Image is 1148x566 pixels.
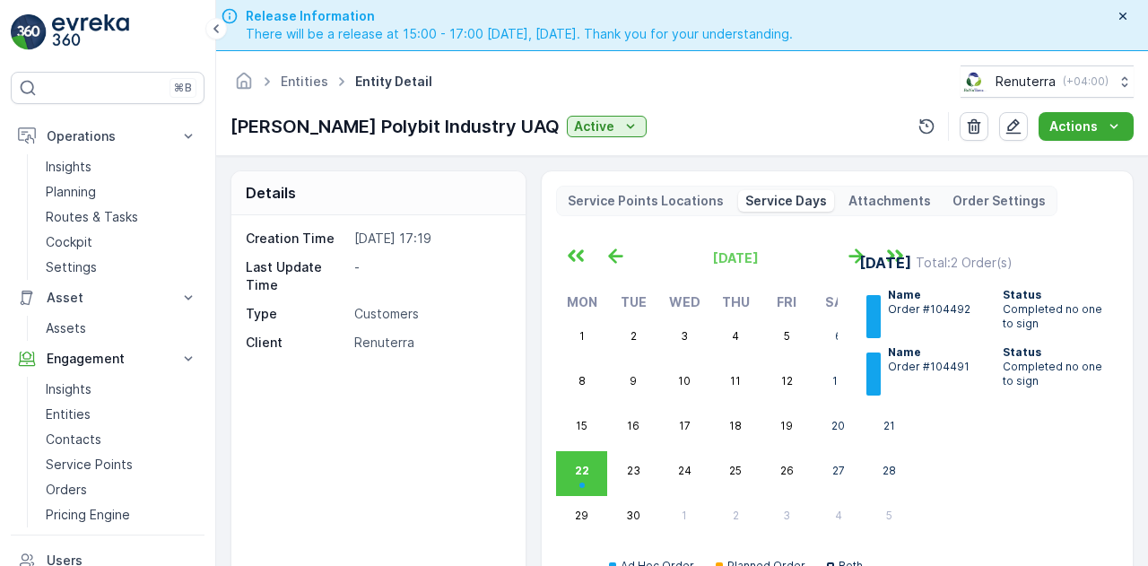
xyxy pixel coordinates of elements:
[952,192,1046,210] p: Order Settings
[354,258,507,294] p: -
[234,78,254,93] a: Homepage
[47,127,169,145] p: Operations
[556,317,607,361] button: September 1, 2025
[39,154,204,179] a: Insights
[859,252,911,274] p: [DATE]
[11,341,204,377] button: Engagement
[46,405,91,423] p: Entities
[678,464,691,477] abbr: September 24, 2025
[46,208,138,226] p: Routes & Tasks
[777,294,796,309] abbr: Friday
[39,427,204,452] a: Contacts
[11,14,47,50] img: logo
[848,192,931,210] p: Attachments
[46,380,91,398] p: Insights
[825,294,851,309] abbr: Saturday
[246,305,347,323] p: Type
[46,158,91,176] p: Insights
[52,14,129,50] img: logo_light-DOdMpM7g.png
[246,230,347,248] p: Creation Time
[761,406,813,451] button: September 19, 2025
[916,254,1013,272] p: Total : 2 Order(s)
[831,419,845,432] abbr: September 20, 2025
[568,192,724,210] p: Service Points Locations
[710,406,761,451] button: September 18, 2025
[631,329,637,343] abbr: September 2, 2025
[621,294,647,309] abbr: Tuesday
[39,179,204,205] a: Planning
[832,374,845,387] abbr: September 13, 2025
[659,451,710,496] button: September 24, 2025
[556,496,607,541] button: September 29, 2025
[635,238,836,277] button: [DATE]
[669,294,700,309] abbr: Wednesday
[659,361,710,406] button: September 10, 2025
[961,65,1134,98] button: Renuterra(+04:00)
[679,419,691,432] abbr: September 17, 2025
[888,302,970,317] p: Order #104492
[354,230,507,248] p: [DATE] 17:19
[46,456,133,474] p: Service Points
[710,496,761,541] button: October 2, 2025
[354,305,507,323] p: Customers
[46,431,101,448] p: Contacts
[1003,360,1118,388] p: Completed no one to sign
[230,113,560,140] p: [PERSON_NAME] Polybit Industry UAQ
[835,329,842,343] abbr: September 6, 2025
[46,319,86,337] p: Assets
[961,72,988,91] img: Screenshot_2024-07-26_at_13.33.01.png
[246,334,347,352] p: Client
[574,118,614,135] p: Active
[246,182,296,204] p: Details
[1039,112,1134,141] button: Actions
[1003,302,1118,331] p: Completed no one to sign
[813,496,864,541] button: October 4, 2025
[813,451,864,496] button: September 27, 2025
[783,509,790,522] abbr: October 3, 2025
[556,361,607,406] button: September 8, 2025
[730,374,741,387] abbr: September 11, 2025
[710,317,761,361] button: September 4, 2025
[578,374,586,387] abbr: September 8, 2025
[888,288,970,302] p: Name
[659,496,710,541] button: October 1, 2025
[1003,288,1118,302] p: Status
[11,118,204,154] button: Operations
[47,350,169,368] p: Engagement
[39,205,204,230] a: Routes & Tasks
[607,317,658,361] button: September 2, 2025
[11,280,204,316] button: Asset
[627,419,639,432] abbr: September 16, 2025
[246,258,347,294] p: Last Update Time
[729,419,742,432] abbr: September 18, 2025
[39,452,204,477] a: Service Points
[39,316,204,341] a: Assets
[761,361,813,406] button: September 12, 2025
[784,329,790,343] abbr: September 5, 2025
[682,509,687,522] abbr: October 1, 2025
[607,496,658,541] button: September 30, 2025
[888,360,970,374] p: Order #104491
[813,361,864,406] button: September 13, 2025
[781,374,793,387] abbr: September 12, 2025
[761,317,813,361] button: September 5, 2025
[888,345,970,360] p: Name
[626,509,640,522] abbr: September 30, 2025
[39,230,204,255] a: Cockpit
[46,183,96,201] p: Planning
[352,73,436,91] span: Entity Detail
[46,258,97,276] p: Settings
[713,250,759,266] span: [DATE]
[835,509,842,522] abbr: October 4, 2025
[710,361,761,406] button: September 11, 2025
[39,377,204,402] a: Insights
[246,25,793,43] span: There will be a release at 15:00 - 17:00 [DATE], [DATE]. Thank you for your understanding.
[575,509,588,522] abbr: September 29, 2025
[681,329,688,343] abbr: September 3, 2025
[46,233,92,251] p: Cockpit
[46,506,130,524] p: Pricing Engine
[780,464,794,477] abbr: September 26, 2025
[710,451,761,496] button: September 25, 2025
[47,289,169,307] p: Asset
[46,481,87,499] p: Orders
